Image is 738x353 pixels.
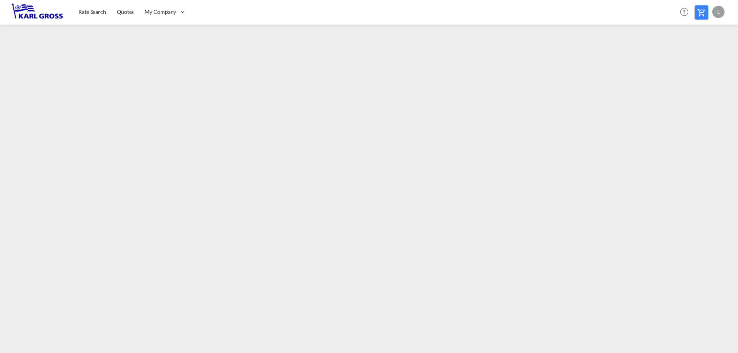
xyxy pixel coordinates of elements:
[12,3,63,21] img: 3269c73066d711f095e541db4db89301.png
[712,6,725,18] div: L
[678,5,691,18] span: Help
[145,8,176,16] span: My Company
[78,8,106,15] span: Rate Search
[678,5,695,19] div: Help
[117,8,134,15] span: Quotes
